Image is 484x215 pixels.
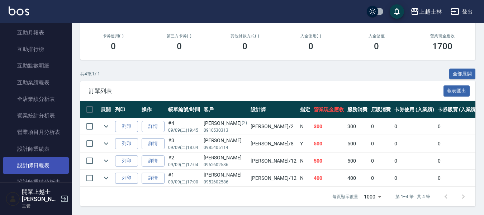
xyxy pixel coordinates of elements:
[3,141,69,157] a: 設計師業績表
[22,203,58,209] p: 主管
[204,162,247,168] p: 0952602586
[436,153,479,169] td: 0
[332,193,358,200] p: 每頁顯示數量
[249,135,298,152] td: [PERSON_NAME] /8
[115,173,138,184] button: 列印
[166,153,202,169] td: #2
[142,121,165,132] a: 詳情
[369,170,393,187] td: 0
[443,85,470,97] button: 報表匯出
[369,135,393,152] td: 0
[312,118,346,135] td: 300
[298,153,312,169] td: N
[166,135,202,152] td: #3
[436,118,479,135] td: 0
[101,138,111,149] button: expand row
[419,7,442,16] div: 上越士林
[242,41,247,51] h3: 0
[3,91,69,107] a: 全店業績分析表
[168,127,200,134] p: 09/09 (二) 19:45
[308,41,313,51] h3: 0
[204,127,247,134] p: 0910530313
[177,41,182,51] h3: 0
[346,118,369,135] td: 300
[298,170,312,187] td: N
[369,153,393,169] td: 0
[168,162,200,168] p: 09/09 (二) 17:04
[3,74,69,91] a: 互助業績報表
[204,137,247,144] div: [PERSON_NAME]
[249,170,298,187] td: [PERSON_NAME] /12
[220,34,269,38] h2: 其他付款方式(-)
[101,155,111,166] button: expand row
[101,173,111,183] button: expand row
[168,179,200,185] p: 09/09 (二) 17:00
[393,153,436,169] td: 0
[249,101,298,118] th: 設計師
[89,88,443,95] span: 訂單列表
[393,101,436,118] th: 卡券使用 (入業績)
[111,41,116,51] h3: 0
[101,121,111,132] button: expand row
[242,120,247,127] p: (2)
[142,155,165,167] a: 詳情
[3,107,69,124] a: 營業統計分析表
[448,5,475,18] button: 登出
[155,34,204,38] h2: 第三方卡券(-)
[298,101,312,118] th: 指定
[249,118,298,135] td: [PERSON_NAME] /2
[390,4,404,19] button: save
[436,170,479,187] td: 0
[408,4,445,19] button: 上越士林
[166,101,202,118] th: 帳單編號/時間
[346,135,369,152] td: 500
[432,41,452,51] h3: 1700
[312,101,346,118] th: 營業現金應收
[202,101,249,118] th: 客戶
[346,170,369,187] td: 400
[298,135,312,152] td: Y
[204,171,247,179] div: [PERSON_NAME]
[369,118,393,135] td: 0
[395,193,430,200] p: 第 1–4 筆 共 4 筆
[312,135,346,152] td: 500
[3,57,69,74] a: 互助點數明細
[249,153,298,169] td: [PERSON_NAME] /12
[22,188,58,203] h5: 開單上越士[PERSON_NAME]
[369,101,393,118] th: 店販消費
[204,120,247,127] div: [PERSON_NAME]
[312,153,346,169] td: 500
[449,69,476,80] button: 全部展開
[361,187,384,206] div: 1000
[3,124,69,140] a: 營業項目月分析表
[374,41,379,51] h3: 0
[436,135,479,152] td: 0
[393,118,436,135] td: 0
[436,101,479,118] th: 卡券販賣 (入業績)
[9,6,29,15] img: Logo
[80,71,100,77] p: 共 4 筆, 1 / 1
[3,174,69,190] a: 設計師業績分析表
[89,34,138,38] h2: 卡券使用(-)
[140,101,166,118] th: 操作
[393,170,436,187] td: 0
[393,135,436,152] td: 0
[166,118,202,135] td: #4
[3,41,69,57] a: 互助排行榜
[99,101,113,118] th: 展開
[113,101,140,118] th: 列印
[346,101,369,118] th: 服務消費
[6,192,20,206] img: Person
[115,155,138,167] button: 列印
[312,170,346,187] td: 400
[204,154,247,162] div: [PERSON_NAME]
[204,179,247,185] p: 0952602586
[3,24,69,41] a: 互助月報表
[204,144,247,151] p: 0985405114
[3,157,69,174] a: 設計師日報表
[443,87,470,94] a: 報表匯出
[115,121,138,132] button: 列印
[168,144,200,151] p: 09/09 (二) 18:04
[418,34,467,38] h2: 營業現金應收
[115,138,138,149] button: 列印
